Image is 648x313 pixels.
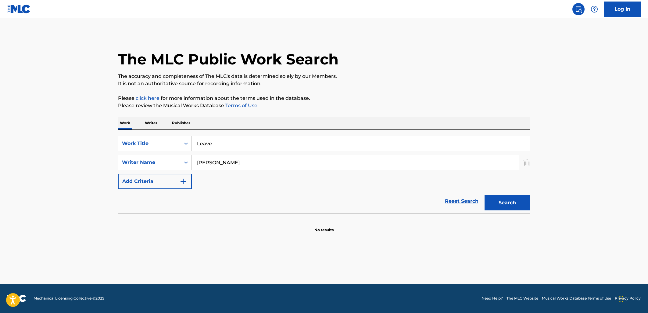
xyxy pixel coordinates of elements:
[143,117,159,129] p: Writer
[7,5,31,13] img: MLC Logo
[524,155,530,170] img: Delete Criterion
[485,195,530,210] button: Search
[615,296,641,301] a: Privacy Policy
[118,136,530,213] form: Search Form
[591,5,598,13] img: help
[507,296,538,301] a: The MLC Website
[118,80,530,87] p: It is not an authoritative source for recording information.
[118,117,132,129] p: Work
[604,2,641,17] a: Log In
[122,159,177,166] div: Writer Name
[136,95,159,101] a: click here
[572,3,585,15] a: Public Search
[34,296,104,301] span: Mechanical Licensing Collective © 2025
[170,117,192,129] p: Publisher
[575,5,582,13] img: search
[542,296,611,301] a: Musical Works Database Terms of Use
[442,195,482,208] a: Reset Search
[314,220,334,233] p: No results
[122,140,177,147] div: Work Title
[118,174,192,189] button: Add Criteria
[118,73,530,80] p: The accuracy and completeness of The MLC's data is determined solely by our Members.
[224,103,257,108] a: Terms of Use
[180,178,187,185] img: 9d2ae6d4665cec9f34b9.svg
[118,95,530,102] p: Please for more information about the terms used in the database.
[482,296,503,301] a: Need Help?
[588,3,600,15] div: Help
[118,50,338,68] h1: The MLC Public Work Search
[618,284,648,313] iframe: Chat Widget
[619,290,623,308] div: Drag
[7,295,26,302] img: logo
[118,102,530,109] p: Please review the Musical Works Database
